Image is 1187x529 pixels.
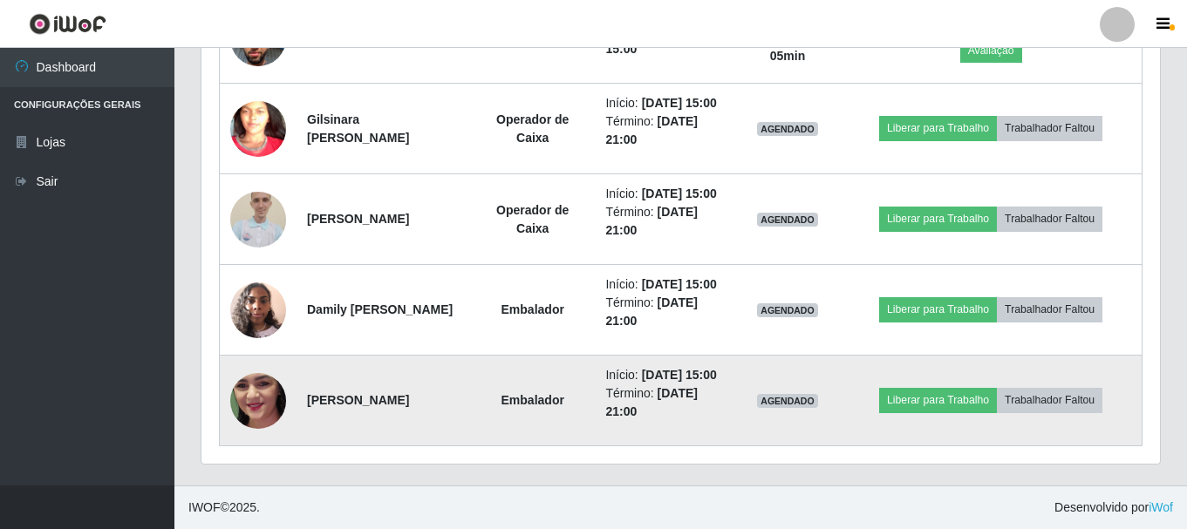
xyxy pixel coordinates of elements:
[605,112,724,149] li: Término:
[879,116,997,140] button: Liberar para Trabalho
[997,297,1102,322] button: Trabalhador Faltou
[997,207,1102,231] button: Trabalhador Faltou
[879,388,997,412] button: Liberar para Trabalho
[605,294,724,330] li: Término:
[230,68,286,189] img: 1630764060757.jpeg
[188,500,221,514] span: IWOF
[605,203,724,240] li: Término:
[997,388,1102,412] button: Trabalhador Faltou
[307,393,409,407] strong: [PERSON_NAME]
[642,368,717,382] time: [DATE] 15:00
[230,338,286,462] img: 1754158372592.jpeg
[29,13,106,35] img: CoreUI Logo
[501,393,564,407] strong: Embalador
[757,213,818,227] span: AGENDADO
[757,394,818,408] span: AGENDADO
[307,112,409,145] strong: Gilsinara [PERSON_NAME]
[757,303,818,317] span: AGENDADO
[757,122,818,136] span: AGENDADO
[605,185,724,203] li: Início:
[1054,498,1173,517] span: Desenvolvido por
[879,297,997,322] button: Liberar para Trabalho
[997,116,1102,140] button: Trabalhador Faltou
[230,181,286,256] img: 1672088363054.jpeg
[188,498,260,517] span: © 2025 .
[307,302,453,316] strong: Damily [PERSON_NAME]
[642,277,717,291] time: [DATE] 15:00
[1149,500,1173,514] a: iWof
[230,273,286,347] img: 1667492486696.jpeg
[496,203,569,235] strong: Operador de Caixa
[605,366,724,384] li: Início:
[879,207,997,231] button: Liberar para Trabalho
[960,38,1022,63] button: Avaliação
[496,112,569,145] strong: Operador de Caixa
[501,302,564,316] strong: Embalador
[307,212,409,226] strong: [PERSON_NAME]
[605,275,724,294] li: Início:
[642,187,717,200] time: [DATE] 15:00
[605,94,724,112] li: Início:
[642,96,717,110] time: [DATE] 15:00
[605,384,724,421] li: Término:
